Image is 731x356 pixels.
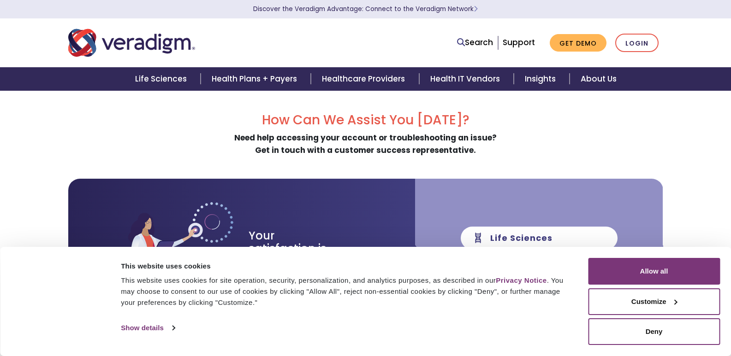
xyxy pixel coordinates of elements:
[311,67,419,91] a: Healthcare Providers
[124,67,201,91] a: Life Sciences
[514,67,570,91] a: Insights
[121,275,567,308] div: This website uses cookies for site operation, security, personalization, and analytics purposes, ...
[474,5,478,13] span: Learn More
[121,321,174,335] a: Show details
[570,67,628,91] a: About Us
[588,318,720,345] button: Deny
[457,36,493,49] a: Search
[550,34,606,52] a: Get Demo
[615,34,659,53] a: Login
[68,28,195,58] img: Veradigm logo
[588,258,720,285] button: Allow all
[68,112,663,128] h2: How Can We Assist You [DATE]?
[201,67,311,91] a: Health Plans + Payers
[503,37,535,48] a: Support
[419,67,514,91] a: Health IT Vendors
[496,276,547,284] a: Privacy Notice
[249,229,343,269] h3: Your satisfaction is our priority
[588,288,720,315] button: Customize
[253,5,478,13] a: Discover the Veradigm Advantage: Connect to the Veradigm NetworkLearn More
[234,132,497,156] strong: Need help accessing your account or troubleshooting an issue? Get in touch with a customer succes...
[121,261,567,272] div: This website uses cookies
